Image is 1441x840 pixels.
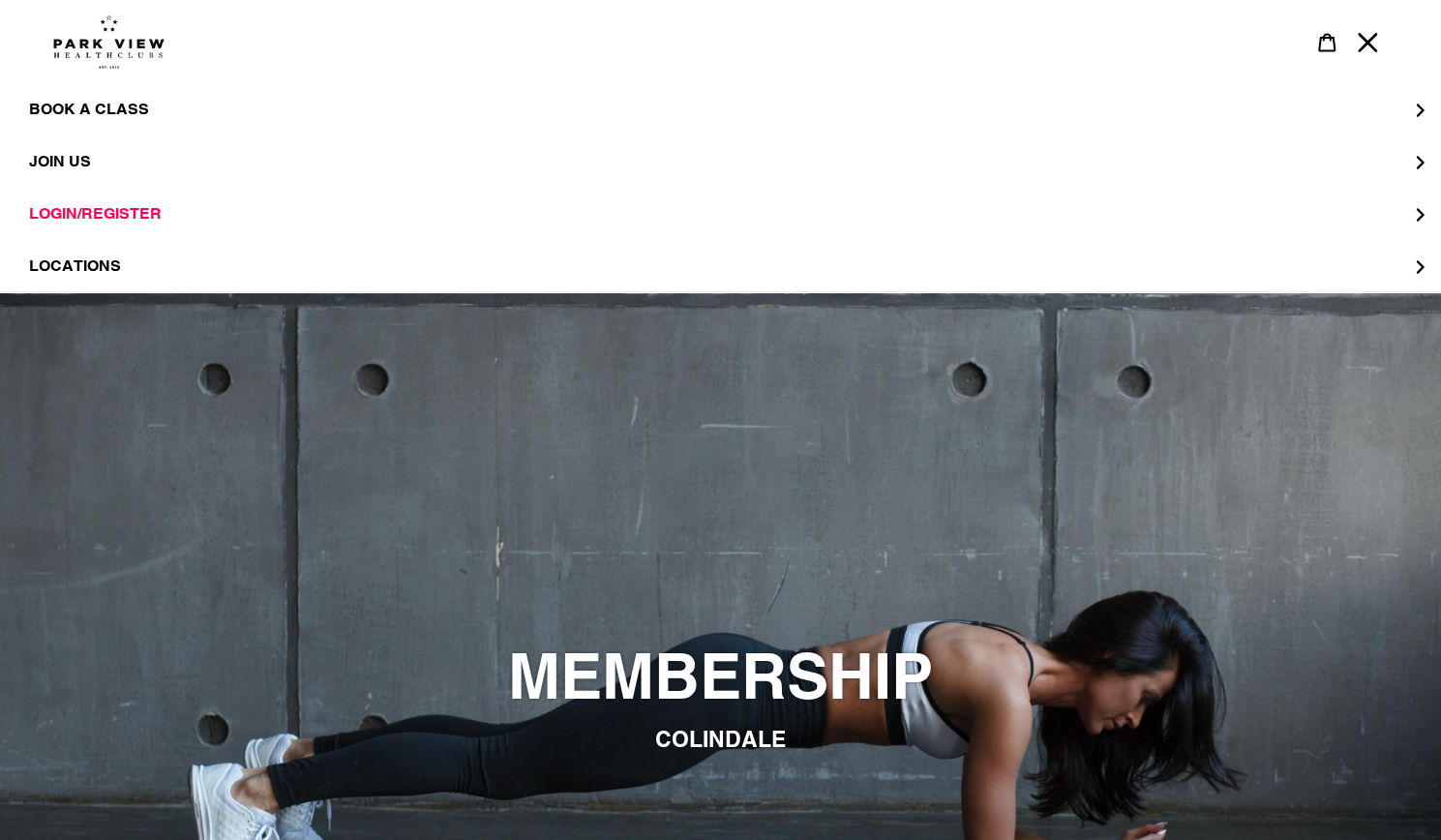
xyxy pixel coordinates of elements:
span: LOGIN/REGISTER [29,204,162,224]
span: COLINDALE [655,726,786,752]
h2: MEMBERSHIP [194,640,1248,715]
button: Menu [1347,21,1388,63]
img: Park view health clubs is a gym near you. [53,15,165,69]
span: LOCATIONS [29,256,121,276]
span: BOOK A CLASS [29,100,149,119]
span: JOIN US [29,152,91,170]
